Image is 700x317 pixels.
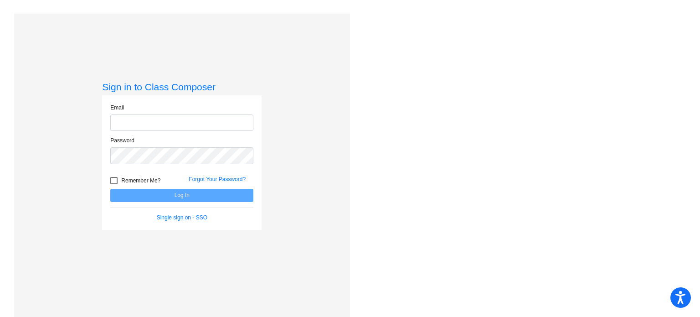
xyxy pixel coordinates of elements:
[110,136,134,145] label: Password
[110,104,124,112] label: Email
[121,175,160,186] span: Remember Me?
[110,189,253,202] button: Log In
[189,176,246,182] a: Forgot Your Password?
[157,214,207,221] a: Single sign on - SSO
[102,81,262,93] h3: Sign in to Class Composer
